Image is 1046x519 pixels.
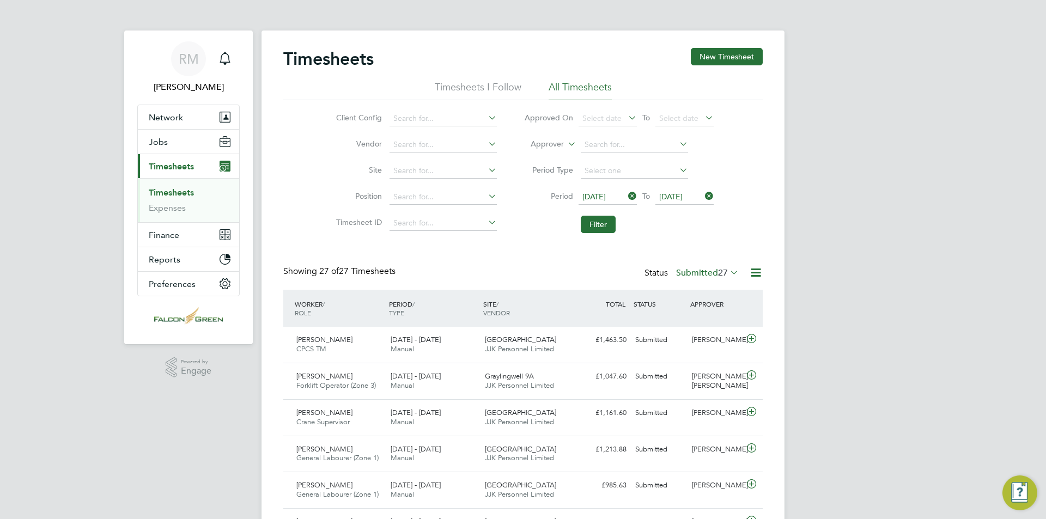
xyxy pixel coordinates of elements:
[386,294,481,322] div: PERIOD
[296,408,352,417] span: [PERSON_NAME]
[149,161,194,172] span: Timesheets
[390,190,497,205] input: Search for...
[574,441,631,459] div: £1,213.88
[138,154,239,178] button: Timesheets
[391,417,414,426] span: Manual
[138,105,239,129] button: Network
[391,408,441,417] span: [DATE] - [DATE]
[283,48,374,70] h2: Timesheets
[390,137,497,152] input: Search for...
[138,130,239,154] button: Jobs
[138,178,239,222] div: Timesheets
[296,444,352,454] span: [PERSON_NAME]
[496,300,498,308] span: /
[391,381,414,390] span: Manual
[631,294,688,314] div: STATUS
[691,48,763,65] button: New Timesheet
[718,267,728,278] span: 27
[581,137,688,152] input: Search for...
[688,404,744,422] div: [PERSON_NAME]
[412,300,415,308] span: /
[524,113,573,123] label: Approved On
[688,441,744,459] div: [PERSON_NAME]
[149,112,183,123] span: Network
[574,404,631,422] div: £1,161.60
[631,404,688,422] div: Submitted
[515,139,564,150] label: Approver
[639,189,653,203] span: To
[606,300,625,308] span: TOTAL
[333,165,382,175] label: Site
[631,441,688,459] div: Submitted
[688,331,744,349] div: [PERSON_NAME]
[149,230,179,240] span: Finance
[631,331,688,349] div: Submitted
[333,139,382,149] label: Vendor
[582,192,606,202] span: [DATE]
[137,81,240,94] span: Roisin Murphy
[296,480,352,490] span: [PERSON_NAME]
[319,266,396,277] span: 27 Timesheets
[659,113,698,123] span: Select date
[582,113,622,123] span: Select date
[391,444,441,454] span: [DATE] - [DATE]
[391,344,414,353] span: Manual
[688,368,744,395] div: [PERSON_NAME] [PERSON_NAME]
[149,254,180,265] span: Reports
[391,480,441,490] span: [DATE] - [DATE]
[149,137,168,147] span: Jobs
[485,371,534,381] span: Graylingwell 9A
[181,367,211,376] span: Engage
[581,163,688,179] input: Select one
[390,216,497,231] input: Search for...
[639,111,653,125] span: To
[574,477,631,494] div: £985.63
[323,300,325,308] span: /
[333,191,382,201] label: Position
[524,165,573,175] label: Period Type
[149,187,194,198] a: Timesheets
[296,453,379,462] span: General Labourer (Zone 1)
[688,477,744,494] div: [PERSON_NAME]
[333,113,382,123] label: Client Config
[154,307,223,325] img: falcongreen-logo-retina.png
[296,490,379,499] span: General Labourer (Zone 1)
[549,81,612,100] li: All Timesheets
[574,368,631,386] div: £1,047.60
[574,331,631,349] div: £1,463.50
[631,477,688,494] div: Submitted
[688,294,744,314] div: APPROVER
[485,417,554,426] span: JJK Personnel Limited
[390,163,497,179] input: Search for...
[485,381,554,390] span: JJK Personnel Limited
[659,192,683,202] span: [DATE]
[485,453,554,462] span: JJK Personnel Limited
[295,308,311,317] span: ROLE
[485,480,556,490] span: [GEOGRAPHIC_DATA]
[181,357,211,367] span: Powered by
[292,294,386,322] div: WORKER
[485,490,554,499] span: JJK Personnel Limited
[631,368,688,386] div: Submitted
[391,453,414,462] span: Manual
[149,203,186,213] a: Expenses
[644,266,741,281] div: Status
[485,335,556,344] span: [GEOGRAPHIC_DATA]
[319,266,339,277] span: 27 of
[149,279,196,289] span: Preferences
[296,417,350,426] span: Crane Supervisor
[166,357,212,378] a: Powered byEngage
[391,335,441,344] span: [DATE] - [DATE]
[283,266,398,277] div: Showing
[333,217,382,227] label: Timesheet ID
[389,308,404,317] span: TYPE
[1002,475,1037,510] button: Engage Resource Center
[581,216,616,233] button: Filter
[390,111,497,126] input: Search for...
[485,344,554,353] span: JJK Personnel Limited
[485,444,556,454] span: [GEOGRAPHIC_DATA]
[179,52,199,66] span: RM
[391,371,441,381] span: [DATE] - [DATE]
[481,294,575,322] div: SITE
[391,490,414,499] span: Manual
